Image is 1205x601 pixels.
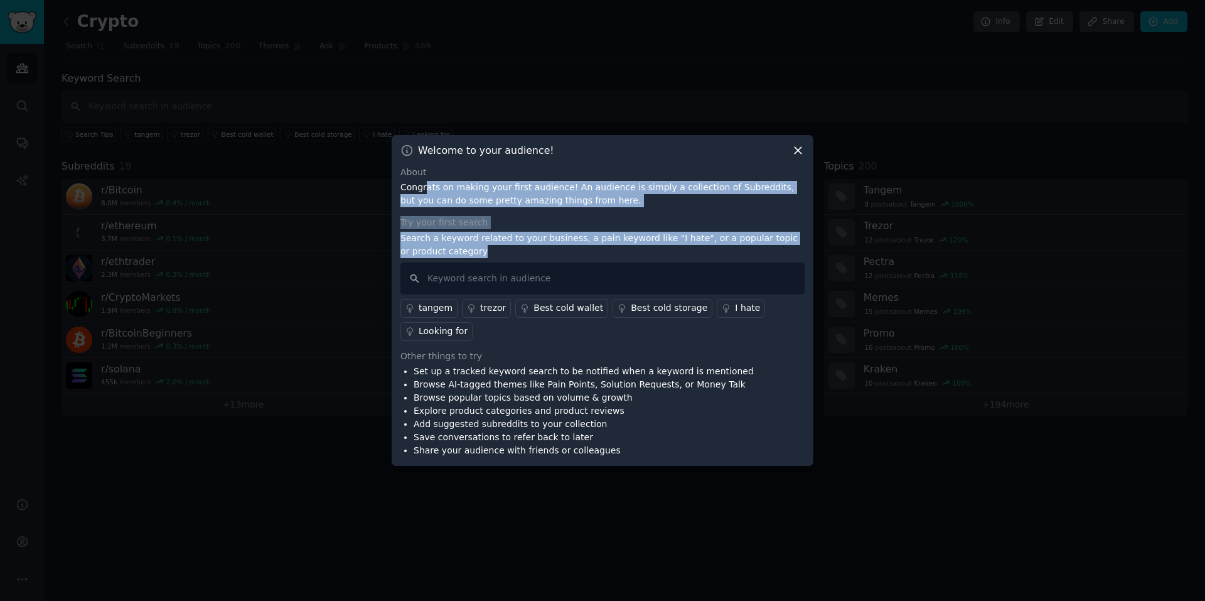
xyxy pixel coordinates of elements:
[462,299,511,318] a: trezor
[400,216,805,229] div: Try your first search
[414,418,754,431] li: Add suggested subreddits to your collection
[631,301,707,315] div: Best cold storage
[414,391,754,404] li: Browse popular topics based on volume & growth
[400,181,805,207] p: Congrats on making your first audience! An audience is simply a collection of Subreddits, but you...
[717,299,765,318] a: I hate
[400,263,805,295] input: Keyword search in audience
[533,301,603,315] div: Best cold wallet
[400,232,805,258] p: Search a keyword related to your business, a pain keyword like "I hate", or a popular topic or pr...
[414,378,754,391] li: Browse AI-tagged themes like Pain Points, Solution Requests, or Money Talk
[613,299,712,318] a: Best cold storage
[400,299,458,318] a: tangem
[414,431,754,444] li: Save conversations to refer back to later
[400,166,805,179] div: About
[400,350,805,363] div: Other things to try
[400,322,473,341] a: Looking for
[419,301,453,315] div: tangem
[515,299,608,318] a: Best cold wallet
[414,444,754,457] li: Share your audience with friends or colleagues
[414,365,754,378] li: Set up a tracked keyword search to be notified when a keyword is mentioned
[735,301,760,315] div: I hate
[418,144,554,157] h3: Welcome to your audience!
[419,325,468,338] div: Looking for
[480,301,506,315] div: trezor
[414,404,754,418] li: Explore product categories and product reviews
